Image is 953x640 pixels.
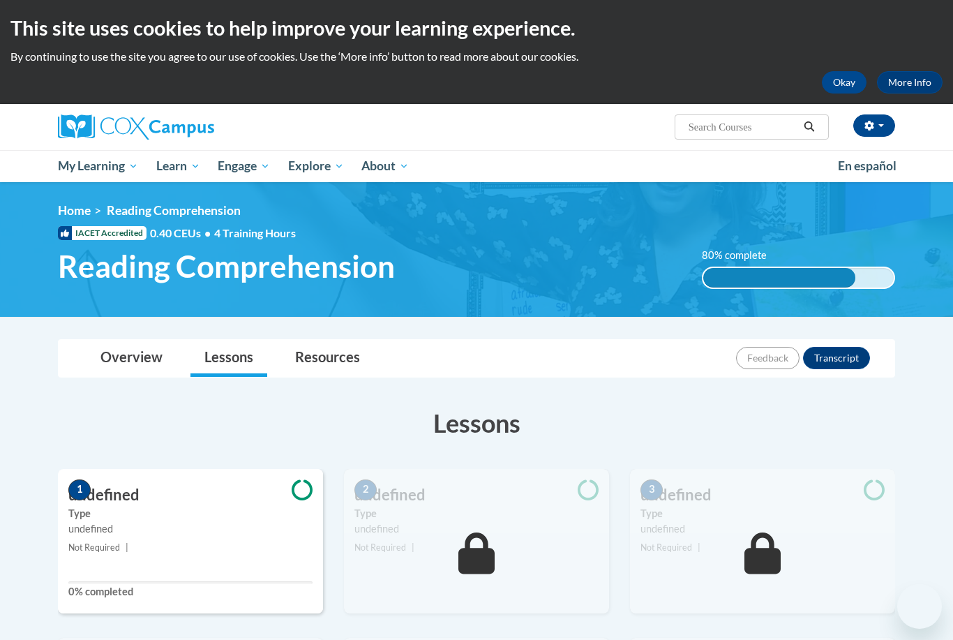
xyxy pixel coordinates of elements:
[68,521,313,537] div: undefined
[803,347,870,369] button: Transcript
[736,347,800,369] button: Feedback
[58,226,147,240] span: IACET Accredited
[147,150,209,182] a: Learn
[281,340,374,377] a: Resources
[10,14,943,42] h2: This site uses cookies to help improve your learning experience.
[687,119,799,135] input: Search Courses
[897,584,942,629] iframe: Button to launch messaging window
[190,340,267,377] a: Lessons
[838,158,896,173] span: En español
[209,150,279,182] a: Engage
[58,405,895,440] h3: Lessons
[630,484,895,506] h3: undefined
[58,114,214,140] img: Cox Campus
[68,506,313,521] label: Type
[702,248,782,263] label: 80% complete
[279,150,353,182] a: Explore
[58,484,323,506] h3: undefined
[640,479,663,500] span: 3
[344,484,609,506] h3: undefined
[640,506,885,521] label: Type
[204,226,211,239] span: •
[354,521,599,537] div: undefined
[68,584,313,600] label: 0% completed
[640,542,692,553] span: Not Required
[218,158,270,174] span: Engage
[853,114,895,137] button: Account Settings
[58,158,138,174] span: My Learning
[156,158,200,174] span: Learn
[68,542,120,553] span: Not Required
[877,71,943,94] a: More Info
[703,268,856,288] div: 80% complete
[58,114,323,140] a: Cox Campus
[354,479,377,500] span: 2
[640,521,885,537] div: undefined
[214,226,296,239] span: 4 Training Hours
[150,225,214,241] span: 0.40 CEUs
[58,248,395,285] span: Reading Comprehension
[107,203,241,218] span: Reading Comprehension
[68,479,91,500] span: 1
[354,542,406,553] span: Not Required
[288,158,344,174] span: Explore
[126,542,128,553] span: |
[353,150,419,182] a: About
[698,542,700,553] span: |
[87,340,177,377] a: Overview
[354,506,599,521] label: Type
[829,151,906,181] a: En español
[361,158,409,174] span: About
[58,203,91,218] a: Home
[10,49,943,64] p: By continuing to use the site you agree to our use of cookies. Use the ‘More info’ button to read...
[37,150,916,182] div: Main menu
[799,119,820,135] button: Search
[49,150,147,182] a: My Learning
[412,542,414,553] span: |
[822,71,866,94] button: Okay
